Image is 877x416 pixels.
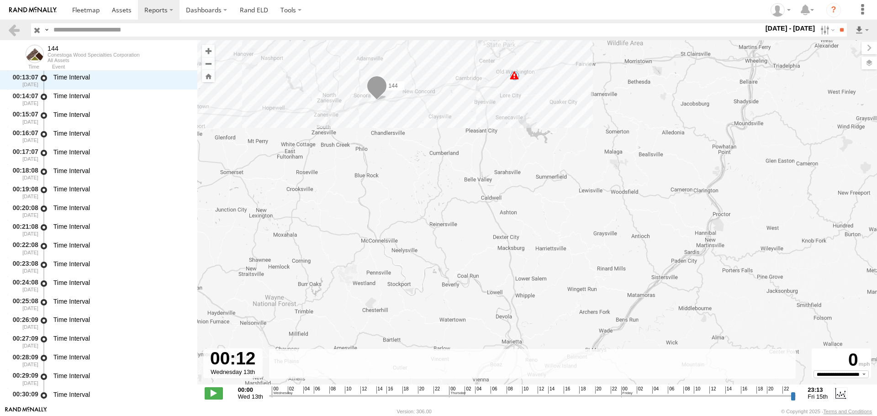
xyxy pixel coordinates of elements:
[48,45,140,52] div: 144 - View Asset History
[205,387,223,399] label: Play/Stop
[621,386,633,397] span: 00
[52,65,197,69] div: Event
[611,386,617,394] span: 22
[53,222,189,231] div: Time Interval
[53,334,189,342] div: Time Interval
[756,386,763,394] span: 18
[7,65,39,69] div: Time
[9,7,57,13] img: rand-logo.svg
[683,386,690,394] span: 08
[389,83,398,89] span: 144
[48,52,140,58] div: Conestoga Wood Specialties Corporation
[522,386,528,394] span: 10
[53,260,189,268] div: Time Interval
[808,386,828,393] strong: 23:13
[53,204,189,212] div: Time Interval
[826,3,841,17] i: ?
[817,23,836,37] label: Search Filter Options
[548,386,555,394] span: 14
[53,279,189,287] div: Time Interval
[7,240,39,257] div: 00:22:08 [DATE]
[53,185,189,193] div: Time Interval
[386,386,393,394] span: 16
[7,128,39,145] div: 00:16:07 [DATE]
[53,316,189,324] div: Time Interval
[397,409,432,414] div: Version: 306.00
[7,90,39,107] div: 00:14:07 [DATE]
[238,386,263,393] strong: 00:00
[7,258,39,275] div: 00:23:08 [DATE]
[694,386,700,394] span: 10
[824,409,872,414] a: Terms and Conditions
[595,386,602,394] span: 20
[53,73,189,81] div: Time Interval
[303,386,310,394] span: 04
[465,386,471,394] span: 02
[781,409,872,414] div: © Copyright 2025 -
[7,202,39,219] div: 00:20:08 [DATE]
[7,370,39,387] div: 00:29:09 [DATE]
[7,333,39,350] div: 00:27:09 [DATE]
[360,386,367,394] span: 12
[7,184,39,201] div: 00:19:08 [DATE]
[808,393,828,400] span: Fri 15th Aug 2025
[5,407,47,416] a: Visit our Website
[668,386,674,394] span: 06
[53,148,189,156] div: Time Interval
[709,386,716,394] span: 12
[202,45,215,57] button: Zoom in
[376,386,383,394] span: 14
[7,389,39,406] div: 00:30:09 [DATE]
[7,296,39,313] div: 00:25:08 [DATE]
[507,386,513,394] span: 08
[491,386,497,394] span: 06
[741,386,747,394] span: 16
[7,352,39,369] div: 00:28:09 [DATE]
[202,57,215,70] button: Zoom out
[53,353,189,361] div: Time Interval
[767,3,794,17] div: Matthew Trout
[329,386,336,394] span: 08
[202,70,215,82] button: Zoom Home
[272,386,292,397] span: 00
[7,23,21,37] a: Back to previous Page
[53,111,189,119] div: Time Interval
[652,386,659,394] span: 04
[314,386,320,394] span: 06
[288,386,294,394] span: 02
[7,72,39,89] div: 00:13:07 [DATE]
[475,386,481,394] span: 04
[53,129,189,137] div: Time Interval
[782,386,789,394] span: 22
[813,350,870,370] div: 0
[433,386,440,394] span: 22
[7,147,39,163] div: 00:17:07 [DATE]
[538,386,544,394] span: 12
[53,241,189,249] div: Time Interval
[7,221,39,238] div: 00:21:08 [DATE]
[418,386,424,394] span: 20
[510,71,519,80] div: 11
[767,386,773,394] span: 20
[854,23,870,37] label: Export results as...
[7,165,39,182] div: 00:18:08 [DATE]
[637,386,643,394] span: 02
[238,393,263,400] span: Wed 13th Aug 2025
[345,386,351,394] span: 10
[564,386,570,394] span: 16
[7,277,39,294] div: 00:24:08 [DATE]
[725,386,732,394] span: 14
[48,58,140,63] div: All Assets
[764,23,817,33] label: [DATE] - [DATE]
[53,372,189,380] div: Time Interval
[7,315,39,332] div: 00:26:09 [DATE]
[7,109,39,126] div: 00:15:07 [DATE]
[510,71,519,80] div: 8
[53,92,189,100] div: Time Interval
[579,386,586,394] span: 18
[402,386,409,394] span: 18
[53,390,189,399] div: Time Interval
[43,23,50,37] label: Search Query
[449,386,465,397] span: 00
[53,297,189,305] div: Time Interval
